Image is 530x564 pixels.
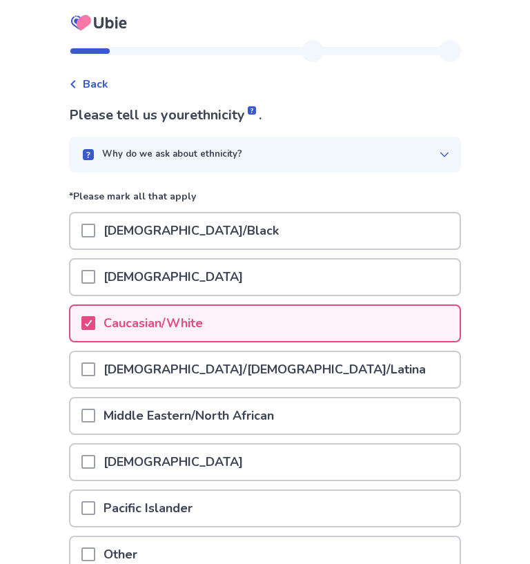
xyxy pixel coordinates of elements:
[83,76,108,93] span: Back
[95,491,201,526] p: Pacific Islander
[95,398,282,434] p: Middle Eastern/North African
[95,445,251,480] p: [DEMOGRAPHIC_DATA]
[95,306,211,341] p: Caucasian/White
[95,352,434,387] p: [DEMOGRAPHIC_DATA]/[DEMOGRAPHIC_DATA]/Latina
[95,260,251,295] p: [DEMOGRAPHIC_DATA]
[69,105,461,126] p: Please tell us your .
[95,213,287,249] p: [DEMOGRAPHIC_DATA]/Black
[69,189,461,212] p: *Please mark all that apply
[102,148,242,162] p: Why do we ask about ethnicity?
[190,106,259,124] span: ethnicity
